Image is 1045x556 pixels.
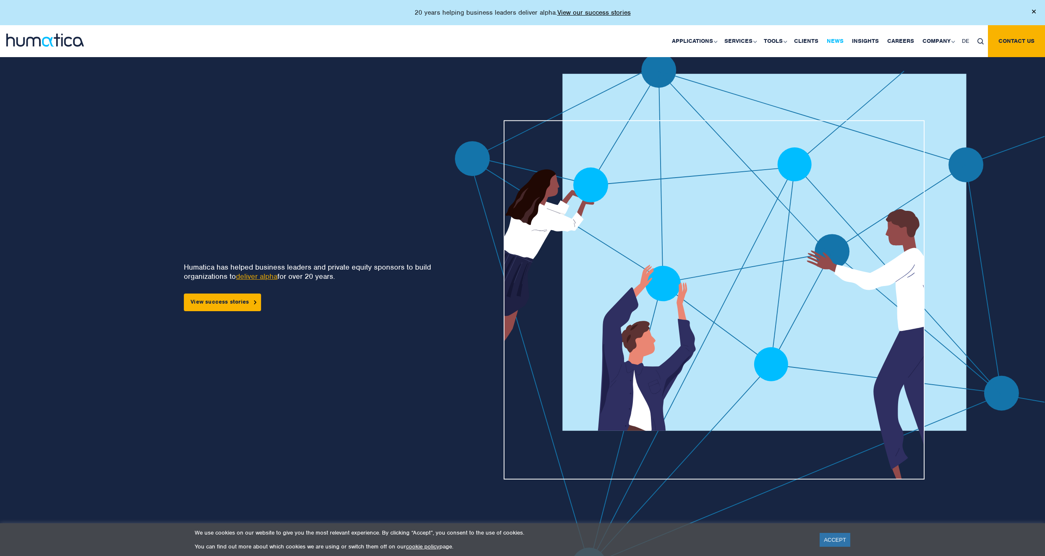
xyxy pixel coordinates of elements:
a: View our success stories [557,8,631,17]
a: Applications [668,25,720,57]
a: Contact us [988,25,1045,57]
a: News [823,25,848,57]
p: 20 years helping business leaders deliver alpha. [415,8,631,17]
p: We use cookies on our website to give you the most relevant experience. By clicking “Accept”, you... [195,529,809,536]
a: Tools [760,25,790,57]
a: View success stories [184,294,261,311]
span: DE [962,37,969,45]
a: Company [918,25,958,57]
a: Careers [883,25,918,57]
a: Insights [848,25,883,57]
p: You can find out more about which cookies we are using or switch them off on our page. [195,543,809,550]
a: Clients [790,25,823,57]
a: deliver alpha [236,272,277,281]
img: arrowicon [254,300,256,304]
img: search_icon [977,38,984,45]
a: Services [720,25,760,57]
a: DE [958,25,973,57]
a: ACCEPT [820,533,850,547]
p: Humatica has helped business leaders and private equity sponsors to build organizations to for ov... [184,262,439,281]
a: cookie policy [406,543,439,550]
img: logo [6,34,84,47]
